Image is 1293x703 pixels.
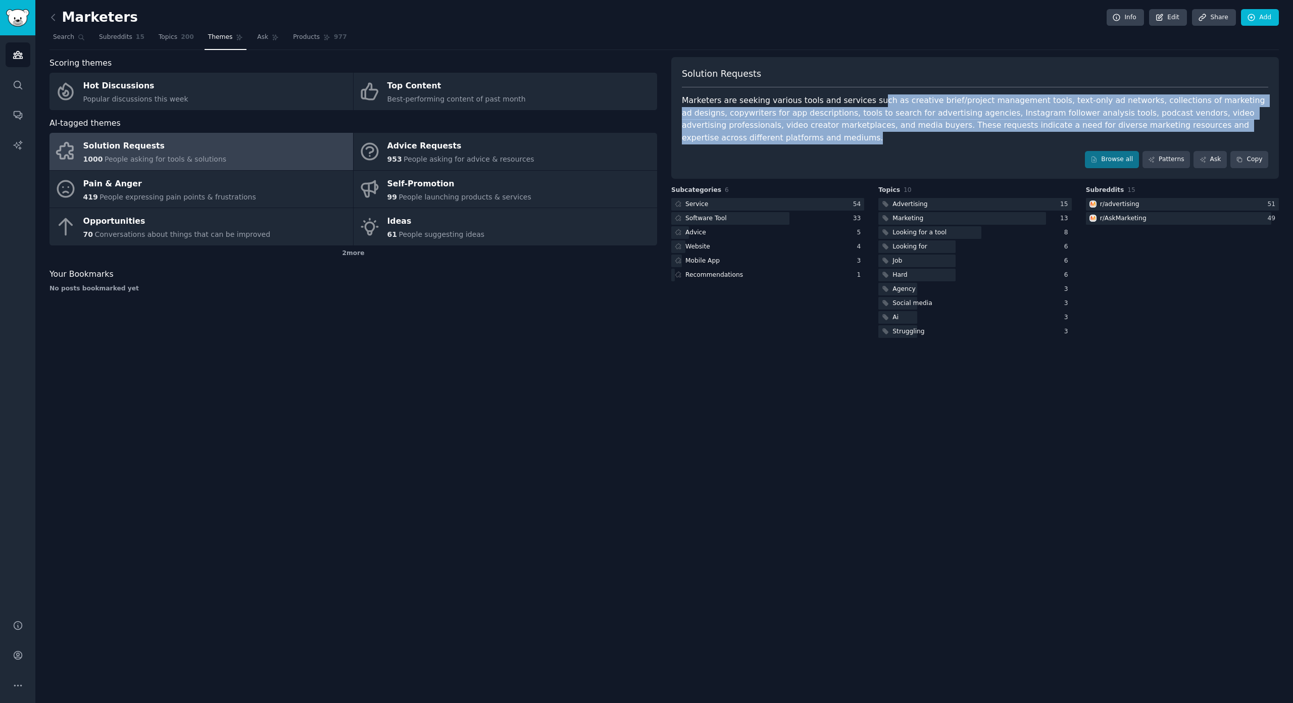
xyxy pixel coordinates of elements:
[671,269,864,281] a: Recommendations1
[83,138,227,155] div: Solution Requests
[685,200,708,209] div: Service
[1127,186,1135,193] span: 15
[49,10,138,26] h2: Marketers
[387,230,397,238] span: 61
[49,73,353,110] a: Hot DiscussionsPopular discussions this week
[671,186,721,195] span: Subcategories
[857,228,865,237] div: 5
[49,29,88,50] a: Search
[205,29,247,50] a: Themes
[1100,214,1147,223] div: r/ AskMarketing
[685,242,710,252] div: Website
[387,138,534,155] div: Advice Requests
[685,228,706,237] div: Advice
[1100,200,1139,209] div: r/ advertising
[257,33,268,42] span: Ask
[155,29,197,50] a: Topics200
[387,214,485,230] div: Ideas
[1267,200,1279,209] div: 51
[857,257,865,266] div: 3
[682,68,761,80] span: Solution Requests
[49,133,353,170] a: Solution Requests1000People asking for tools & solutions
[95,29,148,50] a: Subreddits15
[49,208,353,245] a: Opportunities70Conversations about things that can be improved
[878,186,900,195] span: Topics
[853,214,865,223] div: 33
[1241,9,1279,26] a: Add
[725,186,729,193] span: 6
[892,242,927,252] div: Looking for
[1064,313,1072,322] div: 3
[878,269,1071,281] a: Hard6
[49,268,114,281] span: Your Bookmarks
[671,240,864,253] a: Website4
[94,230,270,238] span: Conversations about things that can be improved
[1107,9,1144,26] a: Info
[878,283,1071,295] a: Agency3
[892,327,924,336] div: Struggling
[892,271,907,280] div: Hard
[254,29,282,50] a: Ask
[878,311,1071,324] a: Ai3
[100,193,256,201] span: People expressing pain points & frustrations
[892,285,915,294] div: Agency
[83,230,93,238] span: 70
[49,284,657,293] div: No posts bookmarked yet
[387,78,526,94] div: Top Content
[892,200,927,209] div: Advertising
[1064,257,1072,266] div: 6
[1064,327,1072,336] div: 3
[83,176,256,192] div: Pain & Anger
[49,245,657,262] div: 2 more
[49,171,353,208] a: Pain & Anger419People expressing pain points & frustrations
[892,313,899,322] div: Ai
[83,155,103,163] span: 1000
[1089,215,1097,222] img: AskMarketing
[387,193,397,201] span: 99
[878,226,1071,239] a: Looking for a tool8
[878,297,1071,310] a: Social media3
[1064,299,1072,308] div: 3
[387,176,531,192] div: Self-Promotion
[878,240,1071,253] a: Looking for6
[49,117,121,130] span: AI-tagged themes
[1064,285,1072,294] div: 3
[1192,9,1235,26] a: Share
[1060,200,1072,209] div: 15
[334,33,347,42] span: 977
[1230,151,1268,168] button: Copy
[399,230,484,238] span: People suggesting ideas
[399,193,531,201] span: People launching products & services
[1086,198,1279,211] a: advertisingr/advertising51
[354,73,657,110] a: Top ContentBest-performing content of past month
[289,29,350,50] a: Products977
[387,95,526,103] span: Best-performing content of past month
[354,171,657,208] a: Self-Promotion99People launching products & services
[857,271,865,280] div: 1
[1086,212,1279,225] a: AskMarketingr/AskMarketing49
[208,33,233,42] span: Themes
[6,9,29,27] img: GummySearch logo
[1064,228,1072,237] div: 8
[671,212,864,225] a: Software Tool33
[685,214,727,223] div: Software Tool
[159,33,177,42] span: Topics
[671,255,864,267] a: Mobile App3
[387,155,402,163] span: 953
[404,155,534,163] span: People asking for advice & resources
[1149,9,1187,26] a: Edit
[293,33,320,42] span: Products
[878,198,1071,211] a: Advertising15
[878,325,1071,338] a: Struggling3
[878,255,1071,267] a: Job6
[1060,214,1072,223] div: 13
[105,155,226,163] span: People asking for tools & solutions
[892,214,923,223] div: Marketing
[1089,200,1097,208] img: advertising
[83,95,188,103] span: Popular discussions this week
[99,33,132,42] span: Subreddits
[685,257,720,266] div: Mobile App
[878,212,1071,225] a: Marketing13
[1085,151,1139,168] a: Browse all
[83,214,271,230] div: Opportunities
